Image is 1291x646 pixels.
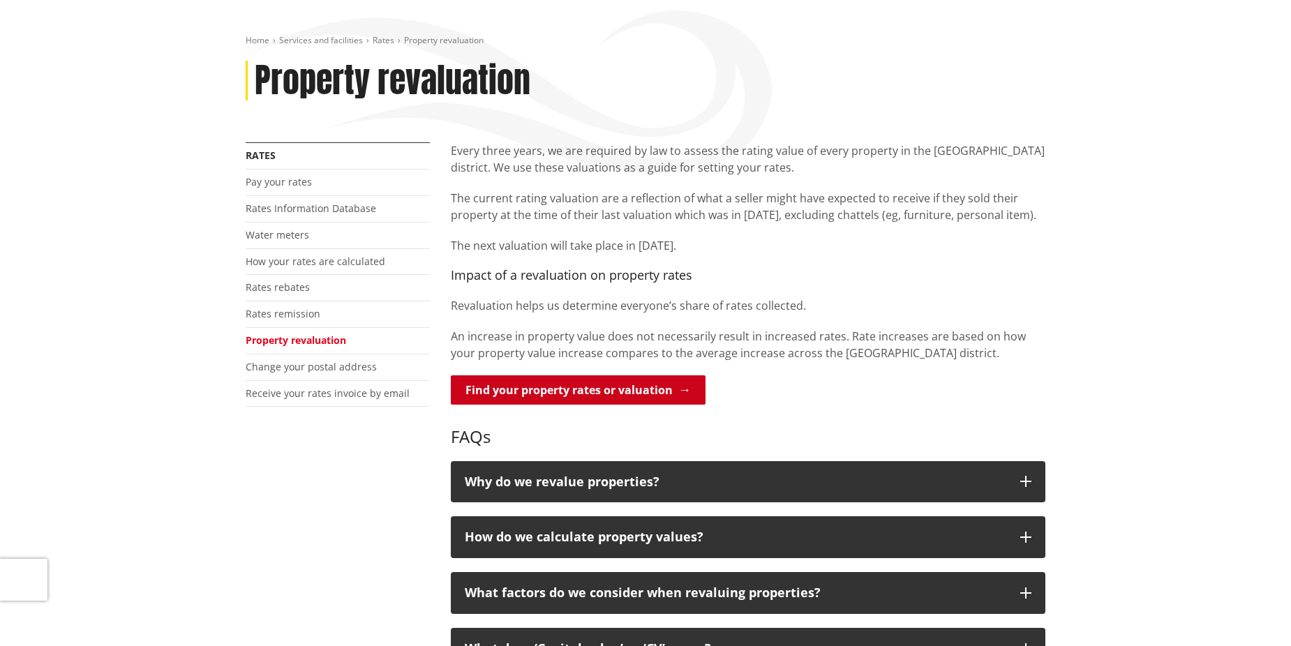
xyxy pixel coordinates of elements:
[465,530,1006,544] p: How do we calculate property values?
[246,35,1045,47] nav: breadcrumb
[451,237,1045,254] p: The next valuation will take place in [DATE].
[246,255,385,268] a: How your rates are calculated
[451,407,1045,447] h3: FAQs
[279,34,363,46] a: Services and facilities
[451,142,1045,176] p: Every three years, we are required by law to assess the rating value of every property in the [GE...
[404,34,484,46] span: Property revaluation
[465,475,1006,489] p: Why do we revalue properties?
[246,228,309,241] a: Water meters
[246,333,346,347] a: Property revaluation
[246,307,320,320] a: Rates remission
[246,202,376,215] a: Rates Information Database
[451,516,1045,558] button: How do we calculate property values?
[451,328,1045,361] p: An increase in property value does not necessarily result in increased rates. Rate increases are ...
[246,175,312,188] a: Pay your rates
[451,572,1045,614] button: What factors do we consider when revaluing properties?
[451,297,1045,314] p: Revaluation helps us determine everyone’s share of rates collected.
[451,190,1045,223] p: The current rating valuation are a reflection of what a seller might have expected to receive if ...
[246,386,410,400] a: Receive your rates invoice by email
[451,268,1045,283] h4: Impact of a revaluation on property rates
[246,280,310,294] a: Rates rebates
[246,149,276,162] a: Rates
[1227,587,1277,638] iframe: Messenger Launcher
[255,61,530,101] h1: Property revaluation
[451,375,706,405] a: Find your property rates or valuation
[465,586,1006,600] p: What factors do we consider when revaluing properties?
[246,34,269,46] a: Home
[451,461,1045,503] button: Why do we revalue properties?
[373,34,394,46] a: Rates
[246,360,377,373] a: Change your postal address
